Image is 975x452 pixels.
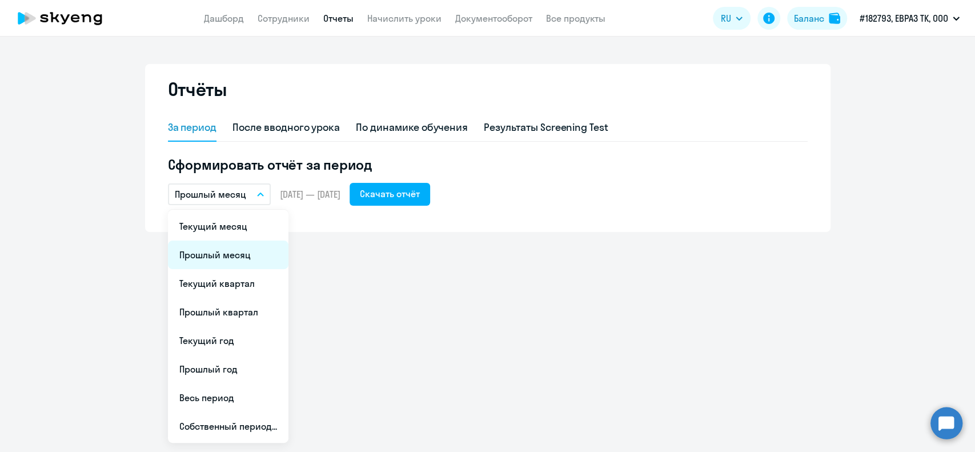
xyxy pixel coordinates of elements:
h2: Отчёты [168,78,227,101]
div: После вводного урока [232,120,340,135]
span: RU [721,11,731,25]
p: Прошлый месяц [175,187,246,201]
h5: Сформировать отчёт за период [168,155,808,174]
button: Балансbalance [787,7,847,30]
img: balance [829,13,840,24]
a: Начислить уроки [367,13,442,24]
ul: RU [168,210,288,443]
p: #182793, ЕВРАЗ ТК, ООО [860,11,948,25]
div: За период [168,120,217,135]
a: Документооборот [455,13,532,24]
a: Отчеты [323,13,354,24]
div: Результаты Screening Test [484,120,608,135]
div: Скачать отчёт [360,187,420,201]
a: Все продукты [546,13,605,24]
span: [DATE] — [DATE] [280,188,340,201]
a: Сотрудники [258,13,310,24]
div: По динамике обучения [356,120,468,135]
button: Скачать отчёт [350,183,430,206]
div: Баланс [794,11,824,25]
a: Дашборд [204,13,244,24]
button: #182793, ЕВРАЗ ТК, ООО [854,5,965,32]
button: Прошлый месяц [168,183,271,205]
button: RU [713,7,751,30]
